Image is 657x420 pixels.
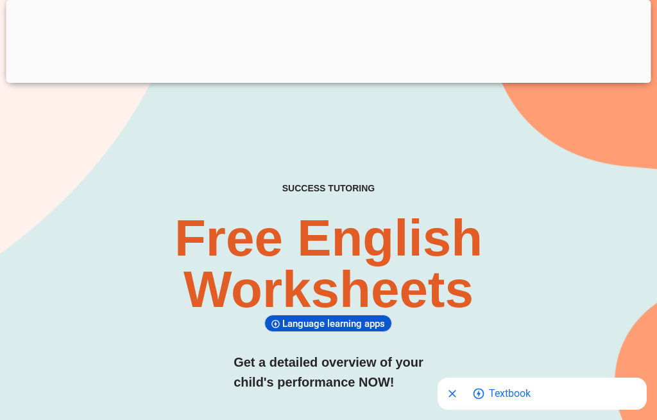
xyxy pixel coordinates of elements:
[264,315,392,332] div: Language learning apps
[446,387,459,400] svg: Close shopping anchor
[282,318,389,329] span: Language learning apps
[133,213,524,315] h2: Free English Worksheets​
[241,183,416,194] h4: SUCCESS TUTORING​
[489,380,531,405] span: Go to shopping options for Textbook
[234,353,423,392] h3: Get a detailed overview of your child's performance NOW!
